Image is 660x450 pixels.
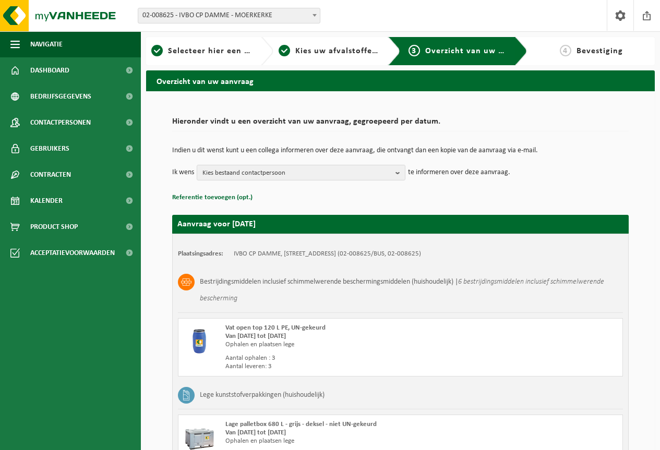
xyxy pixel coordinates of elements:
p: Indien u dit wenst kunt u een collega informeren over deze aanvraag, die ontvangt dan een kopie v... [172,147,629,154]
span: Contactpersonen [30,110,91,136]
span: Kies uw afvalstoffen en recipiënten [295,47,439,55]
h3: Lege kunststofverpakkingen (huishoudelijk) [200,387,325,404]
span: Kies bestaand contactpersoon [202,165,391,181]
strong: Aanvraag voor [DATE] [177,220,256,228]
a: 2Kies uw afvalstoffen en recipiënten [279,45,380,57]
span: Contracten [30,162,71,188]
img: PB-OT-0120-HPE-00-02.png [184,324,215,355]
span: 02-008625 - IVBO CP DAMME - MOERKERKE [138,8,320,23]
h3: Bestrijdingsmiddelen inclusief schimmelwerende beschermingsmiddelen (huishoudelijk) | [200,274,623,307]
strong: Plaatsingsadres: [178,250,223,257]
span: Bevestiging [577,47,623,55]
span: 4 [560,45,571,56]
div: Ophalen en plaatsen lege [225,340,442,349]
span: Acceptatievoorwaarden [30,240,115,266]
span: Lage palletbox 680 L - grijs - deksel - niet UN-gekeurd [225,421,377,428]
span: Bedrijfsgegevens [30,83,91,110]
div: Aantal leveren: 3 [225,362,442,371]
span: 1 [151,45,163,56]
a: 1Selecteer hier een vestiging [151,45,253,57]
strong: Van [DATE] tot [DATE] [225,333,286,339]
span: 3 [409,45,420,56]
div: Ophalen en plaatsen lege [225,437,442,445]
button: Referentie toevoegen (opt.) [172,191,253,204]
span: 2 [279,45,290,56]
h2: Overzicht van uw aanvraag [146,70,655,91]
strong: Van [DATE] tot [DATE] [225,429,286,436]
span: Kalender [30,188,63,214]
p: Ik wens [172,165,194,180]
td: IVBO CP DAMME, [STREET_ADDRESS] (02-008625/BUS, 02-008625) [234,250,421,258]
span: Overzicht van uw aanvraag [425,47,535,55]
h2: Hieronder vindt u een overzicht van uw aanvraag, gegroepeerd per datum. [172,117,629,131]
span: Navigatie [30,31,63,57]
span: Selecteer hier een vestiging [168,47,281,55]
span: Dashboard [30,57,69,83]
span: Vat open top 120 L PE, UN-gekeurd [225,324,326,331]
span: Product Shop [30,214,78,240]
div: Aantal ophalen : 3 [225,354,442,362]
p: te informeren over deze aanvraag. [408,165,510,180]
span: Gebruikers [30,136,69,162]
button: Kies bestaand contactpersoon [197,165,405,180]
